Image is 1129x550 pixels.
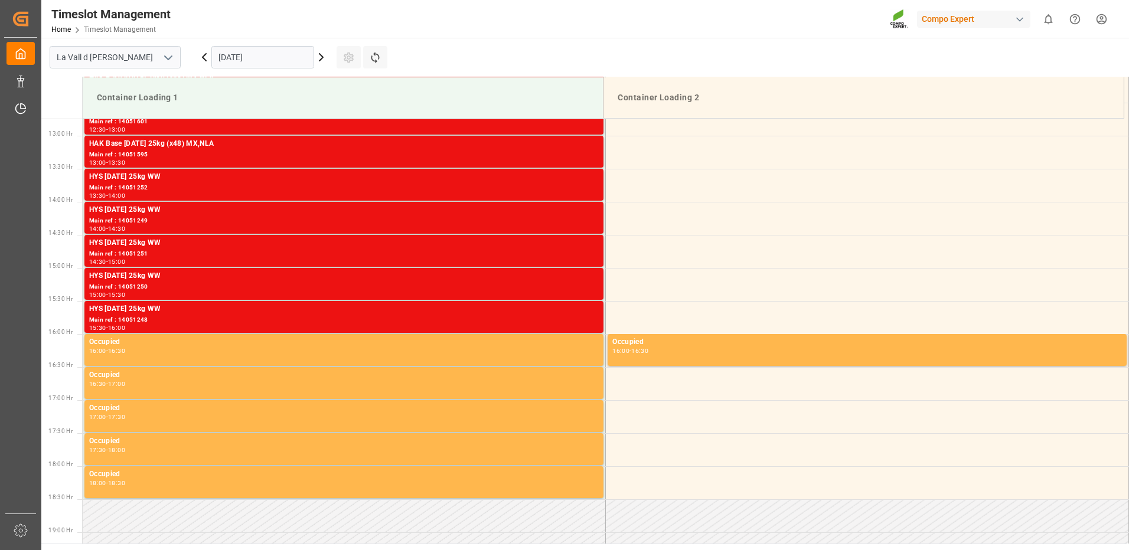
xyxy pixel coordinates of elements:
[89,436,599,447] div: Occupied
[92,87,593,109] div: Container Loading 1
[106,292,108,297] div: -
[106,127,108,132] div: -
[106,226,108,231] div: -
[89,402,599,414] div: Occupied
[89,336,599,348] div: Occupied
[89,282,599,292] div: Main ref : 14051250
[48,130,73,137] span: 13:00 Hr
[89,259,106,264] div: 14:30
[89,237,599,249] div: HYS [DATE] 25kg WW
[89,216,599,226] div: Main ref : 14051249
[89,348,106,353] div: 16:00
[89,127,106,132] div: 12:30
[631,348,648,353] div: 16:30
[106,381,108,387] div: -
[89,204,599,216] div: HYS [DATE] 25kg WW
[106,325,108,330] div: -
[48,494,73,500] span: 18:30 Hr
[613,87,1114,109] div: Container Loading 2
[48,230,73,236] span: 14:30 Hr
[89,414,106,420] div: 17:00
[106,348,108,353] div: -
[51,5,171,23] div: Timeslot Management
[106,480,108,486] div: -
[106,259,108,264] div: -
[1035,6,1062,32] button: show 0 new notifications
[612,336,1122,348] div: Occupied
[108,127,125,132] div: 13:00
[89,150,599,160] div: Main ref : 14051595
[89,480,106,486] div: 18:00
[48,163,73,170] span: 13:30 Hr
[108,226,125,231] div: 14:30
[89,325,106,330] div: 15:30
[917,8,1035,30] button: Compo Expert
[48,197,73,203] span: 14:00 Hr
[106,160,108,165] div: -
[106,414,108,420] div: -
[48,395,73,401] span: 17:00 Hr
[106,447,108,453] div: -
[108,480,125,486] div: 18:30
[1062,6,1088,32] button: Help Center
[89,171,599,183] div: HYS [DATE] 25kg WW
[108,325,125,330] div: 16:00
[629,348,631,353] div: -
[89,469,599,480] div: Occupied
[89,226,106,231] div: 14:00
[108,259,125,264] div: 15:00
[108,414,125,420] div: 17:30
[89,117,599,127] div: Main ref : 14051601
[89,183,599,193] div: Main ref : 14051252
[51,25,71,34] a: Home
[106,193,108,198] div: -
[89,270,599,282] div: HYS [DATE] 25kg WW
[108,381,125,387] div: 17:00
[108,193,125,198] div: 14:00
[89,303,599,315] div: HYS [DATE] 25kg WW
[917,11,1030,28] div: Compo Expert
[89,315,599,325] div: Main ref : 14051248
[159,48,177,67] button: open menu
[48,527,73,533] span: 19:00 Hr
[211,46,314,68] input: DD.MM.YYYY
[890,9,909,30] img: Screenshot%202023-09-29%20at%2010.02.21.png_1712312052.png
[48,263,73,269] span: 15:00 Hr
[108,348,125,353] div: 16:30
[89,381,106,387] div: 16:30
[108,292,125,297] div: 15:30
[48,362,73,368] span: 16:30 Hr
[108,160,125,165] div: 13:30
[89,249,599,259] div: Main ref : 14051251
[89,193,106,198] div: 13:30
[48,461,73,467] span: 18:00 Hr
[612,348,629,353] div: 16:00
[48,296,73,302] span: 15:30 Hr
[89,369,599,381] div: Occupied
[50,46,181,68] input: Type to search/select
[89,292,106,297] div: 15:00
[89,447,106,453] div: 17:30
[89,160,106,165] div: 13:00
[108,447,125,453] div: 18:00
[48,329,73,335] span: 16:00 Hr
[48,428,73,434] span: 17:30 Hr
[89,138,599,150] div: HAK Base [DATE] 25kg (x48) MX,NLA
